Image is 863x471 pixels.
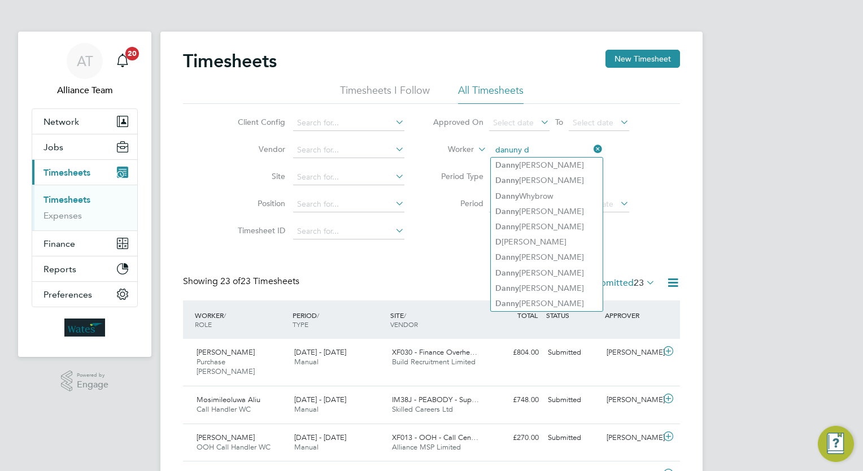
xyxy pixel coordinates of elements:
[433,171,483,181] label: Period Type
[495,176,502,185] b: D
[294,404,319,414] span: Manual
[43,167,90,178] span: Timesheets
[61,370,109,392] a: Powered byEngage
[491,204,603,219] li: [PERSON_NAME]
[491,158,603,173] li: [PERSON_NAME]
[387,305,485,334] div: SITE
[495,268,519,278] b: anny
[32,43,138,97] a: ATAlliance Team
[491,281,603,296] li: [PERSON_NAME]
[495,284,519,293] b: anny
[183,50,277,72] h2: Timesheets
[32,185,137,230] div: Timesheets
[195,320,212,329] span: ROLE
[43,210,82,221] a: Expenses
[317,311,319,320] span: /
[495,237,502,247] b: D
[43,142,63,152] span: Jobs
[495,252,502,262] b: D
[32,282,137,307] button: Preferences
[491,250,603,265] li: [PERSON_NAME]
[495,191,519,201] b: anny
[234,171,285,181] label: Site
[495,299,502,308] b: D
[493,117,534,128] span: Select date
[234,144,285,154] label: Vendor
[517,311,538,320] span: TOTAL
[485,343,543,362] div: £804.00
[458,84,524,104] li: All Timesheets
[495,299,519,308] b: anny
[32,256,137,281] button: Reports
[294,433,346,442] span: [DATE] - [DATE]
[495,160,502,170] b: D
[293,115,404,131] input: Search for...
[294,347,346,357] span: [DATE] - [DATE]
[491,219,603,234] li: [PERSON_NAME]
[392,433,478,442] span: XF013 - OOH - Call Cen…
[590,277,655,289] label: Submitted
[290,305,387,334] div: PERIOD
[392,347,477,357] span: XF030 - Finance Overhe…
[573,199,613,209] span: Select date
[197,347,255,357] span: [PERSON_NAME]
[543,391,602,409] div: Submitted
[77,380,108,390] span: Engage
[197,395,260,404] span: Mosimileoluwa Aliu
[557,276,657,291] div: Status
[491,189,603,204] li: Whybrow
[234,198,285,208] label: Position
[197,433,255,442] span: [PERSON_NAME]
[294,395,346,404] span: [DATE] - [DATE]
[197,357,255,376] span: Purchase [PERSON_NAME]
[43,289,92,300] span: Preferences
[111,43,134,79] a: 20
[43,116,79,127] span: Network
[495,252,519,262] b: anny
[77,370,108,380] span: Powered by
[293,224,404,239] input: Search for...
[605,50,680,68] button: New Timesheet
[197,404,251,414] span: Call Handler WC
[32,319,138,337] a: Go to home page
[192,305,290,334] div: WORKER
[125,47,139,60] span: 20
[64,319,105,337] img: wates-logo-retina.png
[495,207,502,216] b: D
[634,277,644,289] span: 23
[602,305,661,325] div: APPROVER
[32,84,138,97] span: Alliance Team
[495,207,519,216] b: anny
[433,198,483,208] label: Period
[818,426,854,462] button: Engage Resource Center
[495,176,519,185] b: anny
[293,320,308,329] span: TYPE
[234,117,285,127] label: Client Config
[32,231,137,256] button: Finance
[293,142,404,158] input: Search for...
[234,225,285,236] label: Timesheet ID
[495,222,502,232] b: D
[495,222,519,232] b: anny
[491,142,603,158] input: Search for...
[197,442,271,452] span: OOH Call Handler WC
[543,305,602,325] div: STATUS
[543,429,602,447] div: Submitted
[220,276,299,287] span: 23 Timesheets
[491,265,603,281] li: [PERSON_NAME]
[495,160,519,170] b: anny
[485,429,543,447] div: £270.00
[495,191,502,201] b: D
[294,442,319,452] span: Manual
[293,169,404,185] input: Search for...
[77,54,93,68] span: AT
[390,320,418,329] span: VENDOR
[32,134,137,159] button: Jobs
[491,296,603,311] li: [PERSON_NAME]
[220,276,241,287] span: 23 of
[602,429,661,447] div: [PERSON_NAME]
[224,311,226,320] span: /
[485,391,543,409] div: £748.00
[433,117,483,127] label: Approved On
[32,160,137,185] button: Timesheets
